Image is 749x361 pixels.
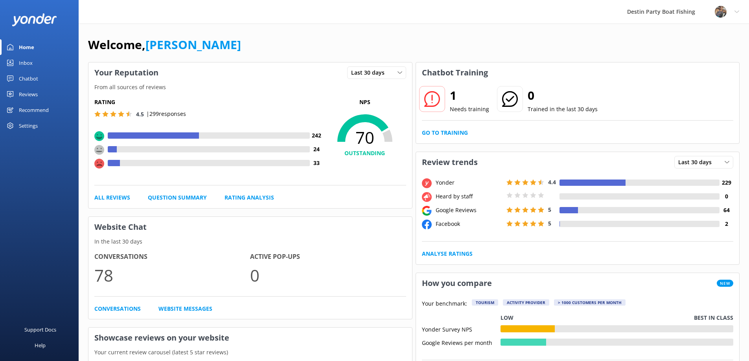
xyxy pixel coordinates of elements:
[88,217,412,237] h3: Website Chat
[472,299,498,306] div: Tourism
[19,55,33,71] div: Inbox
[422,339,501,346] div: Google Reviews per month
[434,178,504,187] div: Yonder
[720,206,733,214] h4: 64
[88,237,412,246] p: In the last 30 days
[416,273,498,293] h3: How you compare
[136,110,144,118] span: 4.5
[250,252,406,262] h4: Active Pop-ups
[88,35,241,54] h1: Welcome,
[554,299,626,306] div: > 1000 customers per month
[548,178,556,186] span: 4.4
[324,149,406,158] h4: OUTSTANDING
[694,313,733,322] p: Best in class
[19,118,38,134] div: Settings
[434,220,504,228] div: Facebook
[422,325,501,332] div: Yonder Survey NPS
[19,39,34,55] div: Home
[422,249,473,258] a: Analyse Ratings
[501,313,513,322] p: Low
[145,37,241,53] a: [PERSON_NAME]
[310,131,324,140] h4: 242
[351,68,389,77] span: Last 30 days
[19,71,38,86] div: Chatbot
[450,86,489,105] h2: 1
[434,206,504,214] div: Google Reviews
[88,348,412,357] p: Your current review carousel (latest 5 star reviews)
[548,206,551,213] span: 5
[324,98,406,106] p: NPS
[148,193,207,202] a: Question Summary
[94,262,250,288] p: 78
[146,110,186,118] p: | 299 responses
[94,304,141,313] a: Conversations
[324,128,406,147] span: 70
[450,105,489,114] p: Needs training
[503,299,549,306] div: Activity Provider
[416,152,484,172] h3: Review trends
[310,159,324,167] h4: 33
[548,220,551,227] span: 5
[422,128,468,137] a: Go to Training
[720,192,733,201] h4: 0
[94,252,250,262] h4: Conversations
[715,6,727,18] img: 250-1666038197.jpg
[35,337,46,353] div: Help
[434,192,504,201] div: Heard by staff
[94,193,130,202] a: All Reviews
[416,62,494,83] h3: Chatbot Training
[12,13,57,26] img: yonder-white-logo.png
[678,158,716,167] span: Last 30 days
[422,299,467,309] p: Your benchmark:
[24,322,56,337] div: Support Docs
[158,304,212,313] a: Website Messages
[717,280,733,287] span: New
[88,62,164,83] h3: Your Reputation
[88,328,412,348] h3: Showcase reviews on your website
[94,98,324,106] h5: Rating
[225,193,274,202] a: Rating Analysis
[19,102,49,118] div: Recommend
[720,220,733,228] h4: 2
[528,105,598,114] p: Trained in the last 30 days
[720,178,733,187] h4: 229
[19,86,38,102] div: Reviews
[250,262,406,288] p: 0
[310,145,324,154] h4: 24
[528,86,598,105] h2: 0
[88,83,412,92] p: From all sources of reviews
